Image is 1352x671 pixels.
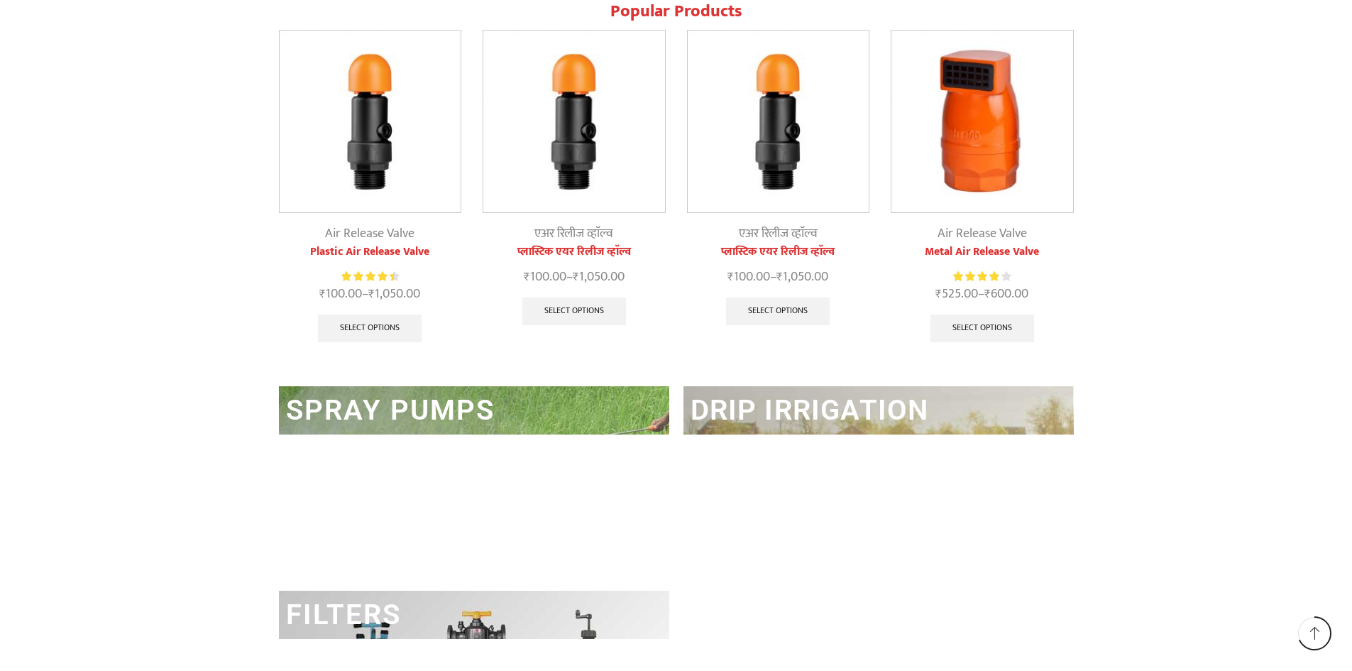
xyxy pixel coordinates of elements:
bdi: 600.00 [984,283,1028,305]
bdi: 1,050.00 [776,266,828,288]
div: Rated 4.57 out of 5 [341,269,399,284]
bdi: 525.00 [935,283,978,305]
span: – [891,285,1074,304]
img: प्लास्टिक एयर रिलीज व्हाॅल्व [483,31,665,212]
span: – [483,268,666,287]
a: Air Release Valve [938,223,1027,244]
span: – [279,285,462,304]
a: एअर रिलीज व्हाॅल्व [534,223,613,244]
span: ₹ [935,283,942,305]
span: ₹ [573,266,579,288]
a: Air Release Valve [325,223,414,244]
img: Plastic Air Release Valve [280,31,461,212]
bdi: 100.00 [524,266,566,288]
bdi: 1,050.00 [368,283,420,305]
a: Metal Air Release Valve [891,244,1074,261]
img: प्लास्टिक एयर रिलीज व्हाॅल्व [688,31,869,212]
a: Select options for “प्लास्टिक एयर रिलीज व्हाॅल्व” [522,298,626,326]
span: ₹ [984,283,991,305]
bdi: 100.00 [319,283,362,305]
a: Plastic Air Release Valve [279,244,462,261]
span: ₹ [368,283,375,305]
img: Metal Air Release Valve [891,31,1073,212]
a: SPRAY PUMPS [286,393,495,427]
a: प्लास्टिक एयर रिलीज व्हाॅल्व [687,244,870,261]
span: ₹ [319,283,326,305]
a: प्लास्टिक एयर रिलीज व्हाॅल्व [483,244,666,261]
span: Rated out of 5 [341,269,394,284]
bdi: 1,050.00 [573,266,625,288]
span: ₹ [524,266,530,288]
a: Select options for “Metal Air Release Valve” [930,315,1034,343]
a: Select options for “प्लास्टिक एयर रिलीज व्हाॅल्व” [726,298,830,326]
a: एअर रिलीज व्हाॅल्व [739,223,818,244]
bdi: 100.00 [727,266,770,288]
a: DRIP IRRIGATION [691,393,929,427]
span: Rated out of 5 [953,269,1001,284]
span: ₹ [776,266,783,288]
div: Rated 4.14 out of 5 [953,269,1011,284]
a: Select options for “Plastic Air Release Valve” [318,315,422,343]
a: FILTERS [286,598,401,631]
span: ₹ [727,266,734,288]
span: – [687,268,870,287]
